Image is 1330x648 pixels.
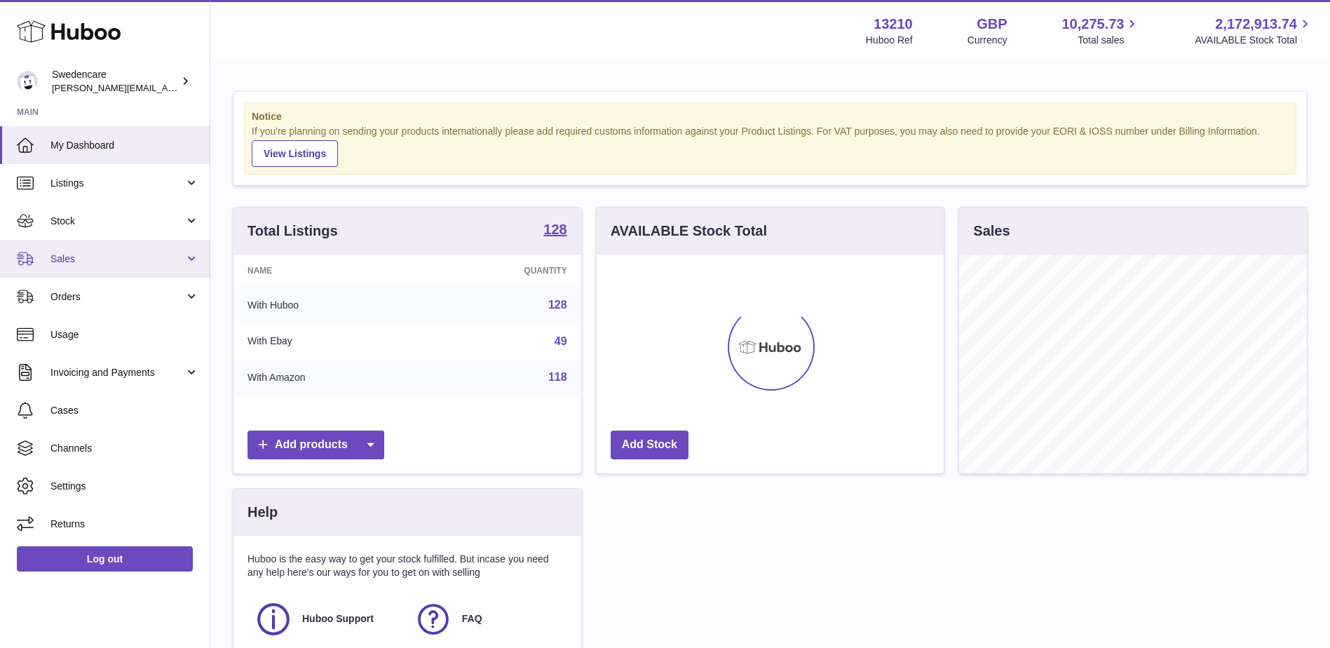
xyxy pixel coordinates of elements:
td: With Ebay [233,323,423,360]
span: Listings [50,177,184,190]
a: FAQ [414,600,560,638]
div: Huboo Ref [866,34,913,47]
td: With Huboo [233,287,423,323]
a: View Listings [252,140,338,167]
a: Huboo Support [255,600,400,638]
strong: 13210 [874,15,913,34]
p: Huboo is the easy way to get your stock fulfilled. But incase you need any help here's our ways f... [247,553,567,579]
a: Add Stock [611,431,688,459]
span: AVAILABLE Stock Total [1195,34,1313,47]
strong: 128 [543,222,566,236]
h3: AVAILABLE Stock Total [611,222,767,241]
div: Currency [968,34,1007,47]
strong: Notice [252,110,1289,123]
h3: Help [247,503,278,522]
span: Stock [50,215,184,228]
h3: Sales [973,222,1010,241]
span: Returns [50,518,199,531]
span: Cases [50,404,199,417]
a: Log out [17,546,193,572]
a: 128 [548,299,567,311]
span: Usage [50,328,199,342]
h3: Total Listings [247,222,338,241]
span: [PERSON_NAME][EMAIL_ADDRESS][PERSON_NAME][DOMAIN_NAME] [52,82,356,93]
a: 2,172,913.74 AVAILABLE Stock Total [1195,15,1313,47]
span: Sales [50,252,184,266]
div: Swedencare [52,68,178,95]
a: 49 [555,335,567,347]
span: Channels [50,442,199,455]
a: Add products [247,431,384,459]
span: Total sales [1078,34,1140,47]
img: simon.shaw@swedencare.co.uk [17,71,38,92]
a: 118 [548,371,567,383]
a: 128 [543,222,566,239]
strong: GBP [977,15,1007,34]
span: Settings [50,480,199,493]
span: 10,275.73 [1061,15,1124,34]
td: With Amazon [233,359,423,396]
span: FAQ [462,612,482,626]
th: Quantity [423,255,581,287]
div: If you're planning on sending your products internationally please add required customs informati... [252,125,1289,167]
span: 2,172,913.74 [1215,15,1297,34]
a: 10,275.73 Total sales [1061,15,1140,47]
th: Name [233,255,423,287]
span: My Dashboard [50,139,199,152]
span: Invoicing and Payments [50,366,184,379]
span: Orders [50,290,184,304]
span: Huboo Support [302,612,374,626]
